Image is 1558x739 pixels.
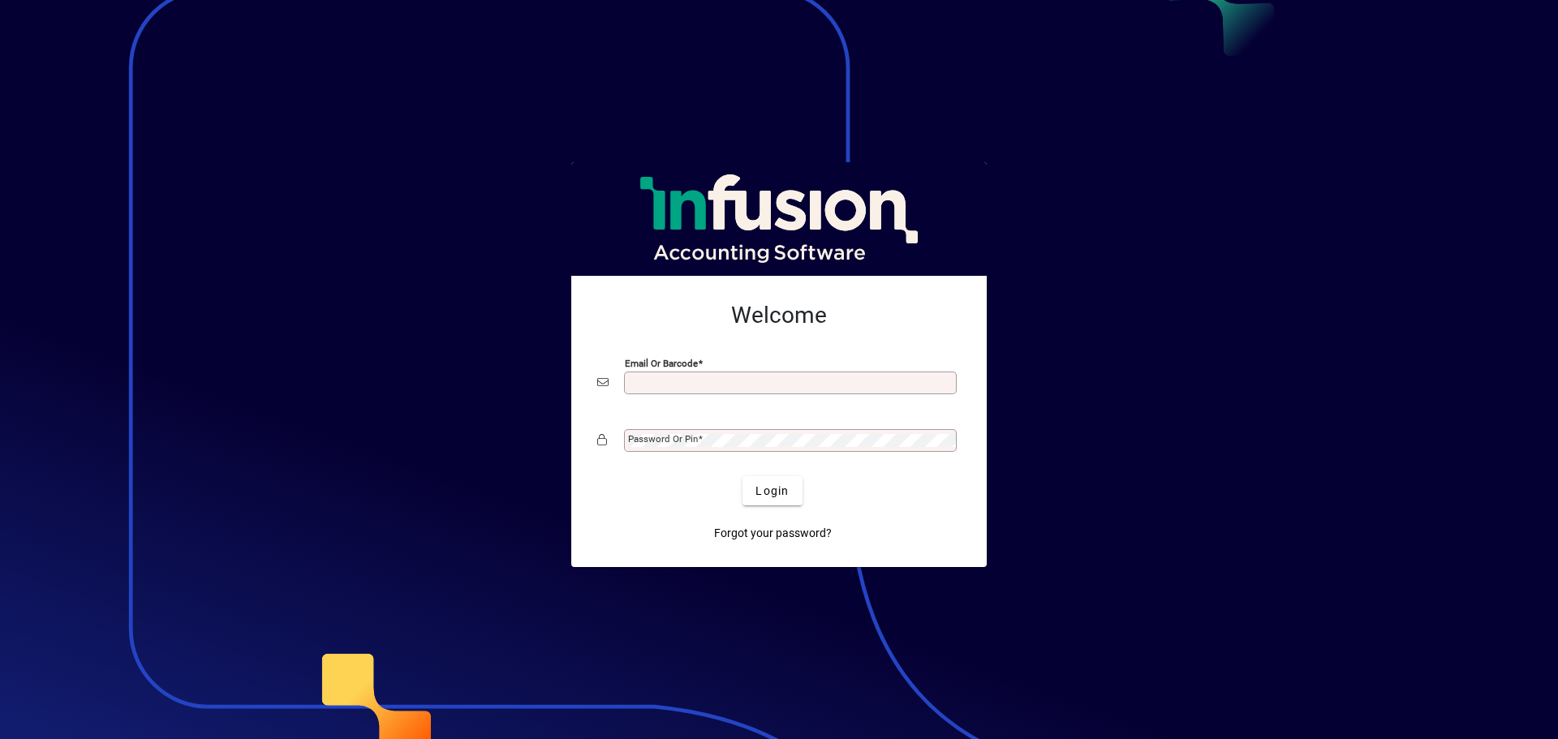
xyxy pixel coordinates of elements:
[714,525,832,542] span: Forgot your password?
[597,302,961,329] h2: Welcome
[708,518,838,548] a: Forgot your password?
[755,483,789,500] span: Login
[625,358,698,369] mat-label: Email or Barcode
[742,476,802,505] button: Login
[628,433,698,445] mat-label: Password or Pin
